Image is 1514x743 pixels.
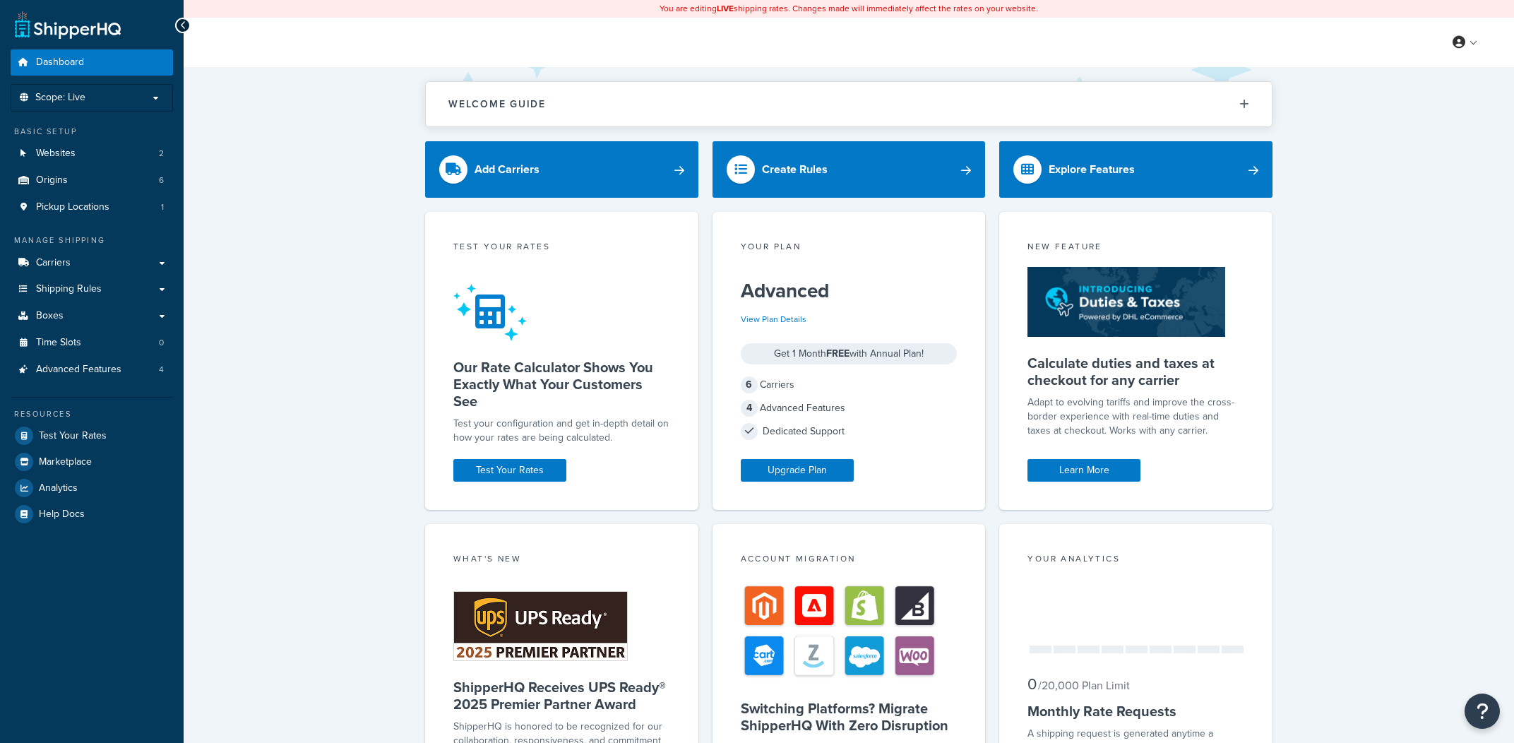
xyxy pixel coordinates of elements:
span: Boxes [36,310,64,322]
span: Advanced Features [36,364,121,376]
span: Origins [36,174,68,186]
div: Your Plan [741,240,958,256]
div: Manage Shipping [11,234,173,246]
span: 2 [159,148,164,160]
div: Advanced Features [741,398,958,418]
div: Account Migration [741,552,958,569]
h5: Monthly Rate Requests [1027,703,1244,720]
button: Open Resource Center [1465,694,1500,729]
a: Help Docs [11,501,173,527]
span: Scope: Live [35,92,85,104]
li: Pickup Locations [11,194,173,220]
div: Basic Setup [11,126,173,138]
a: Shipping Rules [11,276,173,302]
h5: Switching Platforms? Migrate ShipperHQ With Zero Disruption [741,700,958,734]
a: Websites2 [11,141,173,167]
div: Explore Features [1049,160,1135,179]
span: Pickup Locations [36,201,109,213]
b: LIVE [717,2,734,15]
a: Dashboard [11,49,173,76]
div: Test your rates [453,240,670,256]
a: Boxes [11,303,173,329]
h5: ShipperHQ Receives UPS Ready® 2025 Premier Partner Award [453,679,670,713]
span: Dashboard [36,57,84,69]
span: Shipping Rules [36,283,102,295]
span: Time Slots [36,337,81,349]
div: Dedicated Support [741,422,958,441]
small: / 20,000 Plan Limit [1038,677,1130,694]
div: Carriers [741,375,958,395]
a: Create Rules [713,141,986,198]
h5: Advanced [741,280,958,302]
li: Advanced Features [11,357,173,383]
li: Origins [11,167,173,194]
span: 1 [161,201,164,213]
span: 4 [741,400,758,417]
div: Your Analytics [1027,552,1244,569]
li: Time Slots [11,330,173,356]
a: Time Slots0 [11,330,173,356]
a: Origins6 [11,167,173,194]
span: Marketplace [39,456,92,468]
div: Create Rules [762,160,828,179]
a: Advanced Features4 [11,357,173,383]
a: View Plan Details [741,313,806,326]
span: Carriers [36,257,71,269]
div: Test your configuration and get in-depth detail on how your rates are being calculated. [453,417,670,445]
span: 0 [159,337,164,349]
span: 6 [159,174,164,186]
span: Help Docs [39,509,85,521]
a: Marketplace [11,449,173,475]
a: Pickup Locations1 [11,194,173,220]
a: Explore Features [999,141,1272,198]
li: Websites [11,141,173,167]
a: Add Carriers [425,141,698,198]
a: Carriers [11,250,173,276]
a: Learn More [1027,459,1140,482]
h5: Our Rate Calculator Shows You Exactly What Your Customers See [453,359,670,410]
div: New Feature [1027,240,1244,256]
span: Websites [36,148,76,160]
div: Add Carriers [475,160,540,179]
h5: Calculate duties and taxes at checkout for any carrier [1027,355,1244,388]
span: Analytics [39,482,78,494]
span: 4 [159,364,164,376]
span: 6 [741,376,758,393]
span: Test Your Rates [39,430,107,442]
div: What's New [453,552,670,569]
a: Upgrade Plan [741,459,854,482]
strong: FREE [826,346,850,361]
div: Resources [11,408,173,420]
a: Test Your Rates [453,459,566,482]
p: Adapt to evolving tariffs and improve the cross-border experience with real-time duties and taxes... [1027,396,1244,438]
a: Test Your Rates [11,423,173,448]
div: Get 1 Month with Annual Plan! [741,343,958,364]
h2: Welcome Guide [448,99,546,109]
a: Analytics [11,475,173,501]
span: 0 [1027,672,1037,696]
button: Welcome Guide [426,82,1272,126]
